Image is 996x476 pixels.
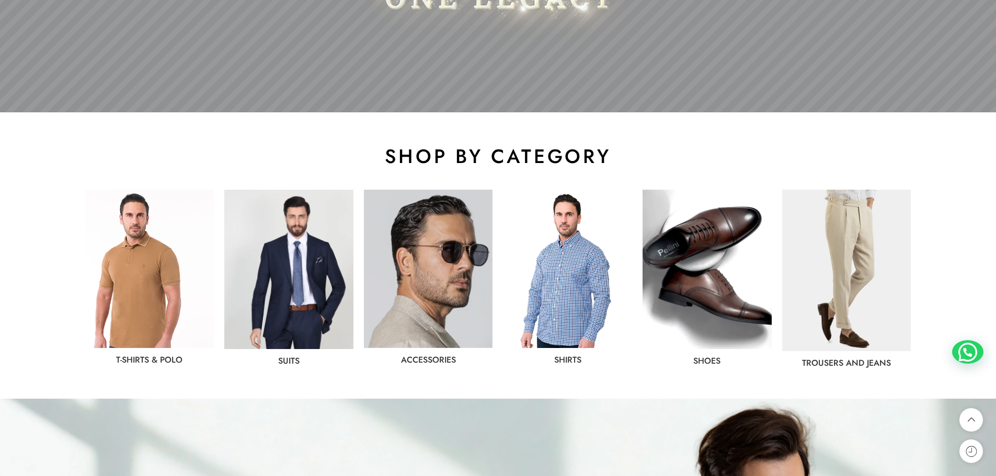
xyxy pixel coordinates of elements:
a: shoes [693,355,720,367]
a: Suits [278,355,300,367]
h2: shop by category [85,144,911,169]
a: Accessories [401,354,456,366]
a: Shirts [554,354,581,366]
a: T-Shirts & Polo [116,354,182,366]
a: Trousers and jeans [802,357,891,369]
